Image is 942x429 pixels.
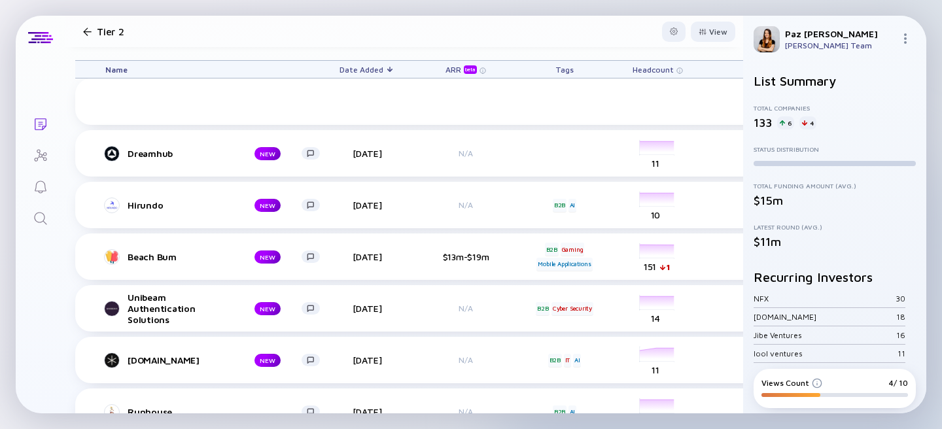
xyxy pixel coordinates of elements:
[16,139,65,170] a: Investor Map
[900,33,911,44] img: Menu
[330,199,404,211] div: [DATE]
[896,330,905,340] div: 16
[553,199,567,212] div: B2B
[128,148,234,159] div: Dreamhub
[573,354,582,367] div: AI
[330,61,404,78] div: Date Added
[105,404,330,420] a: Runhouse
[423,200,508,210] div: N/A
[128,406,302,417] div: Runhouse
[754,330,896,340] div: Jibe Ventures
[777,116,794,129] div: 6
[754,104,916,112] div: Total Companies
[785,41,895,50] div: [PERSON_NAME] Team
[553,405,567,419] div: B2B
[97,26,125,37] h1: Tier 2
[754,269,916,284] h2: Recurring Investors
[564,354,572,367] div: IT
[16,201,65,233] a: Search
[754,312,896,322] div: [DOMAIN_NAME]
[128,292,234,325] div: Unibeam Authentication Solutions
[423,251,508,262] div: $13m-$19m
[754,194,916,207] div: $15m
[330,148,404,159] div: [DATE]
[105,352,330,368] a: [DOMAIN_NAME]NEW
[754,73,916,88] h2: List Summary
[105,197,330,213] a: HirundoNEW
[754,26,780,52] img: Paz Profile Picture
[754,294,896,303] div: NFX
[128,354,234,366] div: [DOMAIN_NAME]
[95,61,330,78] div: Name
[536,302,549,315] div: B2B
[568,405,577,419] div: AI
[896,312,905,322] div: 18
[691,22,735,42] button: View
[445,65,480,74] div: ARR
[548,354,562,367] div: B2B
[105,146,330,162] a: DreamhubNEW
[568,199,577,212] div: AI
[528,61,601,78] div: Tags
[754,235,916,249] div: $11m
[896,294,905,303] div: 30
[423,148,508,158] div: N/A
[105,249,330,265] a: Beach BumNEW
[898,349,905,358] div: 11
[754,349,898,358] div: lool ventures
[423,407,508,417] div: N/A
[464,65,477,74] div: beta
[785,28,895,39] div: Paz [PERSON_NAME]
[105,292,330,325] a: Unibeam Authentication SolutionsNEW
[551,302,593,315] div: Cyber Security
[761,378,822,388] div: Views Count
[128,251,234,262] div: Beach Bum
[561,243,585,256] div: Gaming
[754,182,916,190] div: Total Funding Amount (Avg.)
[754,223,916,231] div: Latest Round (Avg.)
[16,107,65,139] a: Lists
[633,65,674,75] span: Headcount
[799,116,816,129] div: 4
[423,303,508,313] div: N/A
[754,145,916,153] div: Status Distribution
[330,251,404,262] div: [DATE]
[423,355,508,365] div: N/A
[330,354,404,366] div: [DATE]
[128,199,234,211] div: Hirundo
[16,170,65,201] a: Reminders
[330,406,404,417] div: [DATE]
[545,243,559,256] div: B2B
[754,116,772,129] div: 133
[536,258,592,271] div: Mobile Applications
[330,303,404,314] div: [DATE]
[888,378,908,388] div: 4/ 10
